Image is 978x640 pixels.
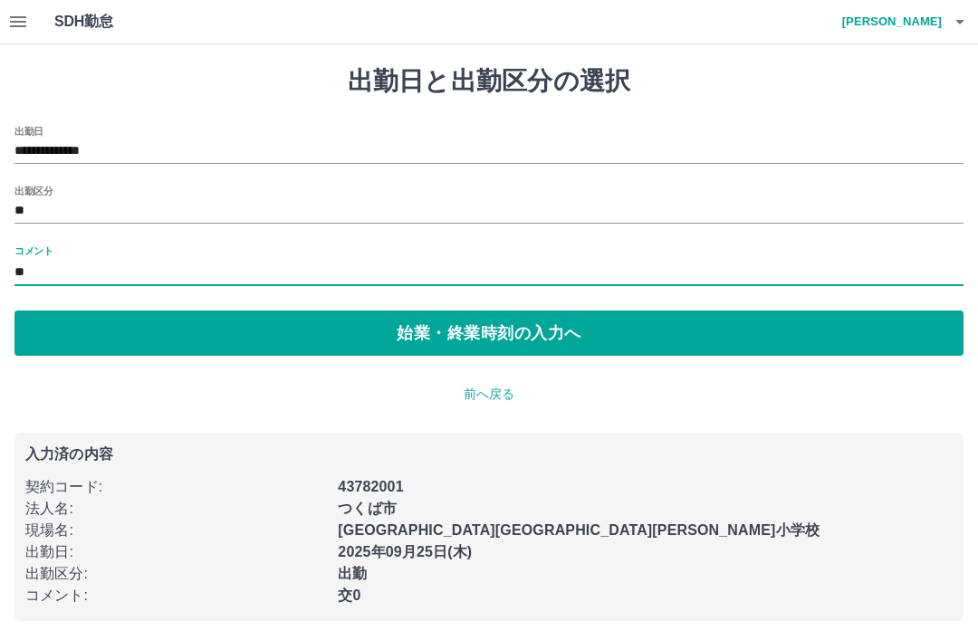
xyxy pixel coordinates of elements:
[338,501,397,516] b: つくば市
[14,310,964,356] button: 始業・終業時刻の入力へ
[338,479,403,494] b: 43782001
[338,522,820,538] b: [GEOGRAPHIC_DATA][GEOGRAPHIC_DATA][PERSON_NAME]小学校
[25,541,327,563] p: 出勤日 :
[14,66,964,97] h1: 出勤日と出勤区分の選択
[25,447,953,462] p: 入力済の内容
[25,498,327,520] p: 法人名 :
[25,520,327,541] p: 現場名 :
[14,385,964,404] p: 前へ戻る
[338,587,360,603] b: 交0
[14,244,53,257] label: コメント
[338,544,472,559] b: 2025年09月25日(木)
[25,563,327,585] p: 出勤区分 :
[338,566,367,581] b: 出勤
[14,124,43,138] label: 出勤日
[25,585,327,607] p: コメント :
[14,184,53,197] label: 出勤区分
[25,476,327,498] p: 契約コード :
